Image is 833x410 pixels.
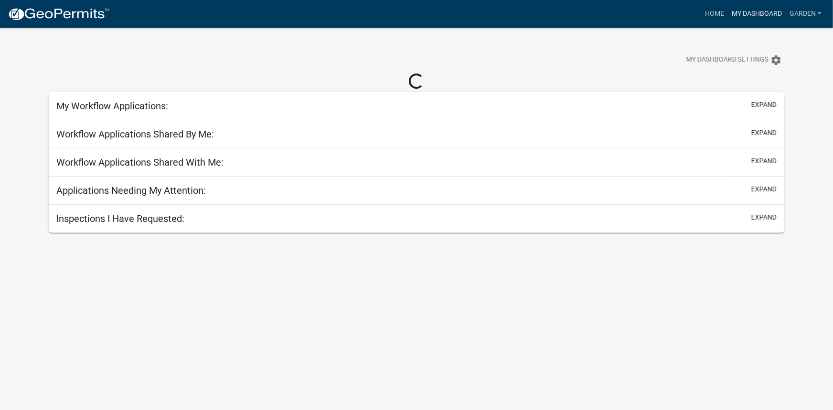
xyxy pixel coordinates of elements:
i: settings [770,54,782,66]
h5: Inspections I Have Requested: [56,213,184,224]
h5: Applications Needing My Attention: [56,185,206,196]
button: expand [751,212,777,222]
button: My Dashboard Settingssettings [679,51,790,69]
h5: My Workflow Applications: [56,100,168,112]
a: Home [701,5,728,23]
button: expand [751,100,777,110]
button: expand [751,156,777,166]
a: My Dashboard [728,5,786,23]
button: expand [751,184,777,194]
a: Garden [786,5,825,23]
button: expand [751,128,777,138]
span: My Dashboard Settings [686,54,769,66]
h5: Workflow Applications Shared With Me: [56,157,224,168]
h5: Workflow Applications Shared By Me: [56,128,214,140]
